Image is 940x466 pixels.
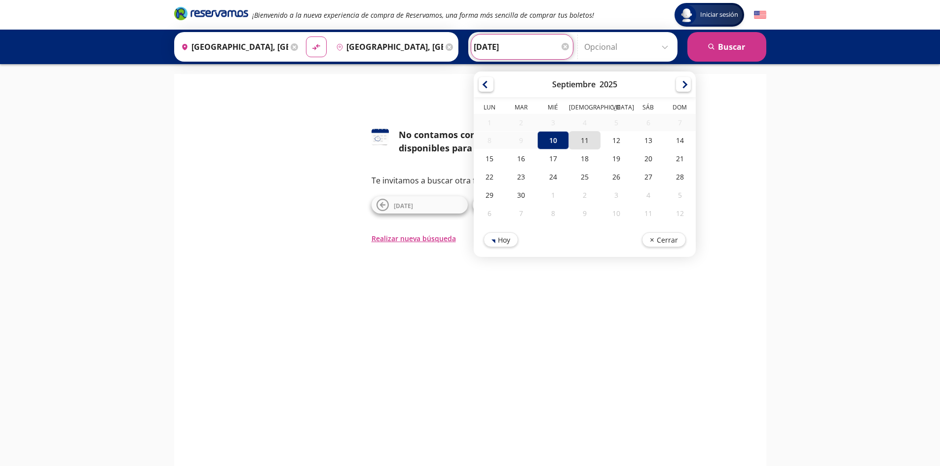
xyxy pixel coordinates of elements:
[474,168,505,186] div: 22-Sep-25
[632,204,664,222] div: 11-Oct-25
[584,35,673,59] input: Opcional
[537,103,568,114] th: Miércoles
[632,149,664,168] div: 20-Sep-25
[537,168,568,186] div: 24-Sep-25
[474,35,570,59] input: Elegir Fecha
[394,202,413,210] span: [DATE]
[568,103,600,114] th: Jueves
[537,114,568,131] div: 03-Sep-25
[632,186,664,204] div: 04-Oct-25
[601,103,632,114] th: Viernes
[505,114,537,131] div: 02-Sep-25
[505,132,537,149] div: 09-Sep-25
[474,132,505,149] div: 08-Sep-25
[252,10,594,20] em: ¡Bienvenido a la nueva experiencia de compra de Reservamos, una forma más sencilla de comprar tus...
[505,149,537,168] div: 16-Sep-25
[332,35,443,59] input: Buscar Destino
[664,204,695,222] div: 12-Oct-25
[474,204,505,222] div: 06-Oct-25
[537,186,568,204] div: 01-Oct-25
[474,114,505,131] div: 01-Sep-25
[601,131,632,149] div: 12-Sep-25
[372,175,569,186] p: Te invitamos a buscar otra fecha o ruta
[601,149,632,168] div: 19-Sep-25
[601,168,632,186] div: 26-Sep-25
[474,103,505,114] th: Lunes
[664,168,695,186] div: 28-Sep-25
[754,9,766,21] button: English
[372,233,456,244] button: Realizar nueva búsqueda
[537,131,568,149] div: 10-Sep-25
[552,79,596,90] div: Septiembre
[632,131,664,149] div: 13-Sep-25
[568,114,600,131] div: 04-Sep-25
[537,204,568,222] div: 08-Oct-25
[664,131,695,149] div: 14-Sep-25
[505,204,537,222] div: 07-Oct-25
[399,128,569,155] div: No contamos con horarios disponibles para esta fecha
[372,196,468,214] button: [DATE]
[473,196,569,214] button: [DATE]
[601,114,632,131] div: 05-Sep-25
[177,35,288,59] input: Buscar Origen
[664,114,695,131] div: 07-Sep-25
[174,6,248,21] i: Brand Logo
[632,103,664,114] th: Sábado
[484,232,518,247] button: Hoy
[641,232,685,247] button: Cerrar
[474,149,505,168] div: 15-Sep-25
[664,103,695,114] th: Domingo
[505,186,537,204] div: 30-Sep-25
[664,149,695,168] div: 21-Sep-25
[505,168,537,186] div: 23-Sep-25
[600,79,617,90] div: 2025
[568,186,600,204] div: 02-Oct-25
[505,103,537,114] th: Martes
[568,131,600,149] div: 11-Sep-25
[568,168,600,186] div: 25-Sep-25
[601,186,632,204] div: 03-Oct-25
[664,186,695,204] div: 05-Oct-25
[568,149,600,168] div: 18-Sep-25
[537,149,568,168] div: 17-Sep-25
[568,204,600,222] div: 09-Oct-25
[474,186,505,204] div: 29-Sep-25
[696,10,742,20] span: Iniciar sesión
[174,6,248,24] a: Brand Logo
[632,168,664,186] div: 27-Sep-25
[601,204,632,222] div: 10-Oct-25
[632,114,664,131] div: 06-Sep-25
[687,32,766,62] button: Buscar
